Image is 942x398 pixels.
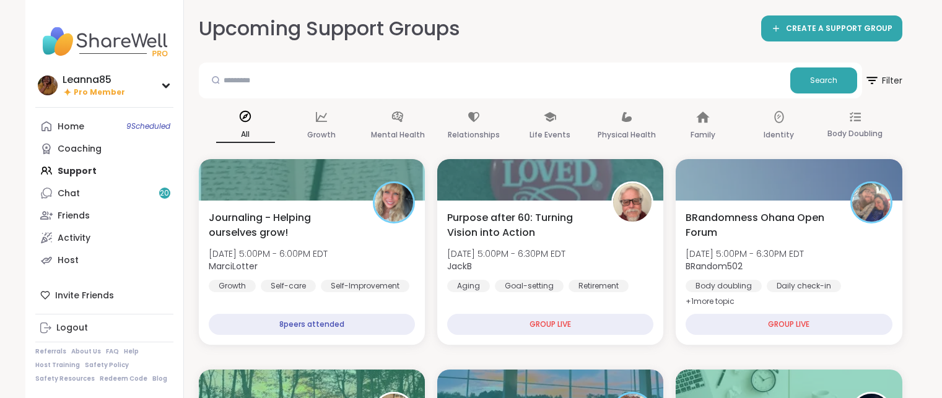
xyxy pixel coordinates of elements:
[35,284,173,306] div: Invite Friends
[126,121,170,131] span: 9 Scheduled
[261,280,316,292] div: Self-care
[35,115,173,137] a: Home9Scheduled
[447,248,565,260] span: [DATE] 5:00PM - 6:30PM EDT
[152,374,167,383] a: Blog
[209,314,415,335] div: 8 peers attended
[106,347,119,356] a: FAQ
[38,76,58,95] img: Leanna85
[686,210,836,240] span: BRandomness Ohana Open Forum
[447,280,490,292] div: Aging
[58,232,90,244] div: Activity
[35,374,95,383] a: Safety Resources
[58,254,79,267] div: Host
[686,314,892,335] div: GROUP LIVE
[74,87,125,98] span: Pro Member
[307,128,336,142] p: Growth
[530,128,570,142] p: Life Events
[56,322,88,334] div: Logout
[63,73,125,87] div: Leanna85
[767,280,841,292] div: Daily check-in
[447,210,598,240] span: Purpose after 60: Turning Vision into Action
[764,128,794,142] p: Identity
[569,280,629,292] div: Retirement
[790,67,857,93] button: Search
[686,280,762,292] div: Body doubling
[865,66,902,95] span: Filter
[58,188,80,200] div: Chat
[375,183,413,222] img: MarciLotter
[35,249,173,271] a: Host
[209,248,328,260] span: [DATE] 5:00PM - 6:00PM EDT
[691,128,715,142] p: Family
[613,183,652,222] img: JackB
[199,15,460,43] h2: Upcoming Support Groups
[35,347,66,356] a: Referrals
[321,280,409,292] div: Self-Improvement
[58,121,84,133] div: Home
[58,210,90,222] div: Friends
[447,260,472,272] b: JackB
[209,210,359,240] span: Journaling - Helping ourselves grow!
[209,260,258,272] b: MarciLotter
[786,24,892,34] span: CREATE A SUPPORT GROUP
[124,347,139,356] a: Help
[35,20,173,63] img: ShareWell Nav Logo
[35,361,80,370] a: Host Training
[35,137,173,160] a: Coaching
[216,127,275,143] p: All
[686,248,804,260] span: [DATE] 5:00PM - 6:30PM EDT
[447,314,653,335] div: GROUP LIVE
[160,188,169,199] span: 20
[58,143,102,155] div: Coaching
[761,15,902,41] a: CREATE A SUPPORT GROUP
[827,126,883,141] p: Body Doubling
[85,361,129,370] a: Safety Policy
[686,260,743,272] b: BRandom502
[495,280,564,292] div: Goal-setting
[35,317,173,339] a: Logout
[35,204,173,227] a: Friends
[209,280,256,292] div: Growth
[35,182,173,204] a: Chat20
[810,75,837,86] span: Search
[598,128,656,142] p: Physical Health
[448,128,500,142] p: Relationships
[852,183,891,222] img: BRandom502
[371,128,425,142] p: Mental Health
[35,227,173,249] a: Activity
[100,374,147,383] a: Redeem Code
[71,347,101,356] a: About Us
[865,63,902,98] button: Filter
